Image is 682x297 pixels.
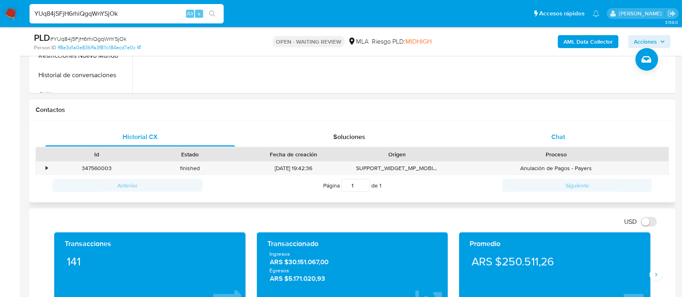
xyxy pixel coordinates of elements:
[46,164,48,172] div: •
[356,150,438,158] div: Origen
[558,35,618,48] button: AML Data Collector
[449,150,663,158] div: Proceso
[372,37,432,46] span: Riesgo PLD:
[350,162,444,175] div: SUPPORT_WIDGET_MP_MOBILE
[563,35,613,48] b: AML Data Collector
[333,132,365,141] span: Soluciones
[502,179,652,192] button: Siguiente
[58,44,141,51] a: ff8e3d1a0e836ffa3f811c184ecd7e0c
[31,65,132,85] button: Historial de conversaciones
[50,35,127,43] span: # YUq84j5FjH6rhiQgqWnYSjOk
[187,10,193,17] span: Alt
[379,181,381,190] span: 1
[204,8,220,19] button: search-icon
[665,19,678,25] span: 3.158.0
[667,9,676,18] a: Salir
[36,106,669,114] h1: Contactos
[237,162,350,175] div: [DATE] 19:42:36
[123,132,158,141] span: Historial CX
[444,162,669,175] div: Anulación de Pagos - Payers
[628,35,671,48] button: Acciones
[198,10,200,17] span: s
[619,10,665,17] p: florencia.merelli@mercadolibre.com
[149,150,231,158] div: Estado
[56,150,138,158] div: Id
[593,10,599,17] a: Notificaciones
[53,179,203,192] button: Anterior
[323,179,381,192] span: Página de
[348,37,369,46] div: MLA
[50,162,144,175] div: 347560003
[30,8,224,19] input: Buscar usuario o caso...
[34,44,56,51] b: Person ID
[31,85,132,104] button: CVU
[551,132,565,141] span: Chat
[405,37,432,46] span: MIDHIGH
[539,9,585,18] span: Accesos rápidos
[144,162,237,175] div: finished
[634,35,657,48] span: Acciones
[242,150,345,158] div: Fecha de creación
[34,31,50,44] b: PLD
[273,36,345,47] p: OPEN - WAITING REVIEW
